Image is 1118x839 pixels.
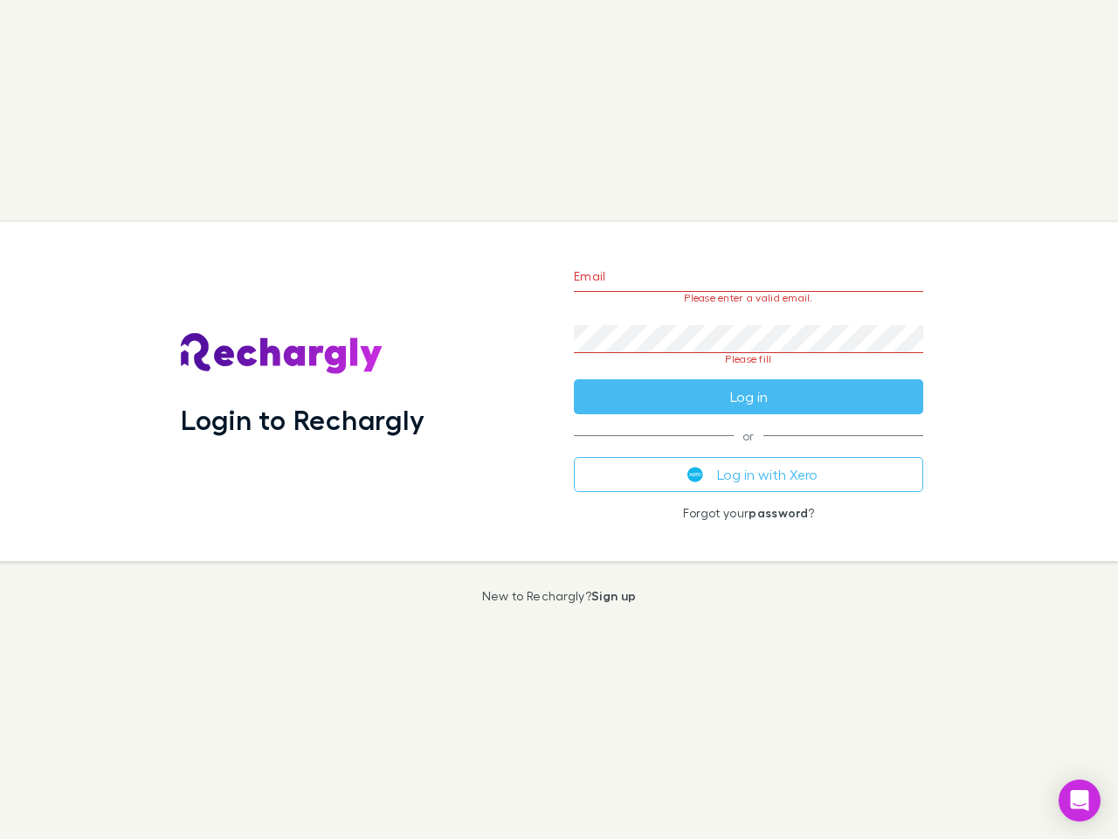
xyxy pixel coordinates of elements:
a: Sign up [591,588,636,603]
div: Open Intercom Messenger [1059,780,1101,822]
button: Log in with Xero [574,457,923,492]
p: Please fill [574,353,923,365]
p: Forgot your ? [574,506,923,520]
img: Rechargly's Logo [181,333,383,375]
h1: Login to Rechargly [181,403,424,436]
span: or [574,435,923,436]
p: New to Rechargly? [482,589,637,603]
img: Xero's logo [687,467,703,482]
button: Log in [574,379,923,414]
p: Please enter a valid email. [574,292,923,304]
a: password [749,505,808,520]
